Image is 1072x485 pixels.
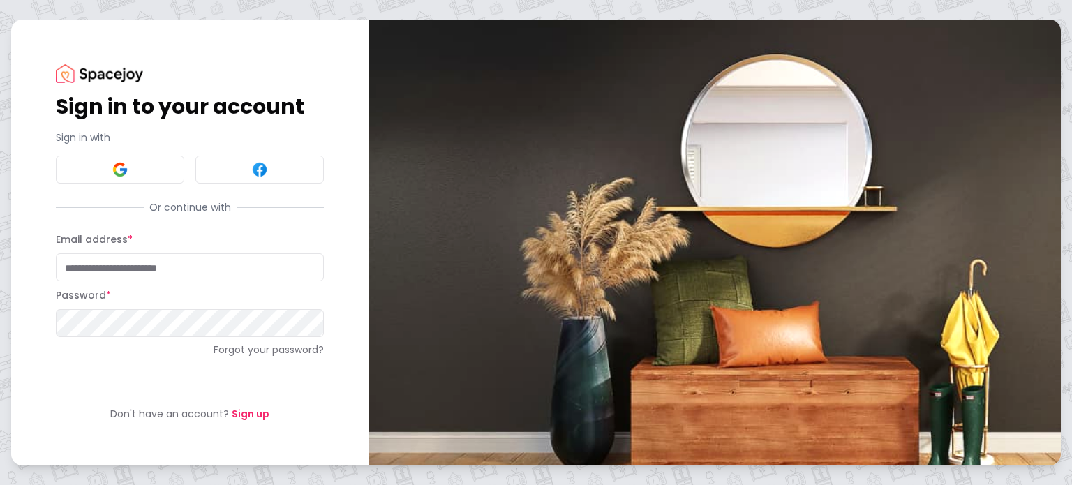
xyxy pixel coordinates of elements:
h1: Sign in to your account [56,94,324,119]
a: Forgot your password? [56,343,324,357]
label: Email address [56,232,133,246]
div: Don't have an account? [56,407,324,421]
span: Or continue with [144,200,237,214]
p: Sign in with [56,130,324,144]
a: Sign up [232,407,269,421]
img: Google signin [112,161,128,178]
img: Facebook signin [251,161,268,178]
img: Spacejoy Logo [56,64,143,83]
button: Sign In [56,373,324,401]
img: banner [368,20,1061,465]
label: Password [56,288,111,302]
